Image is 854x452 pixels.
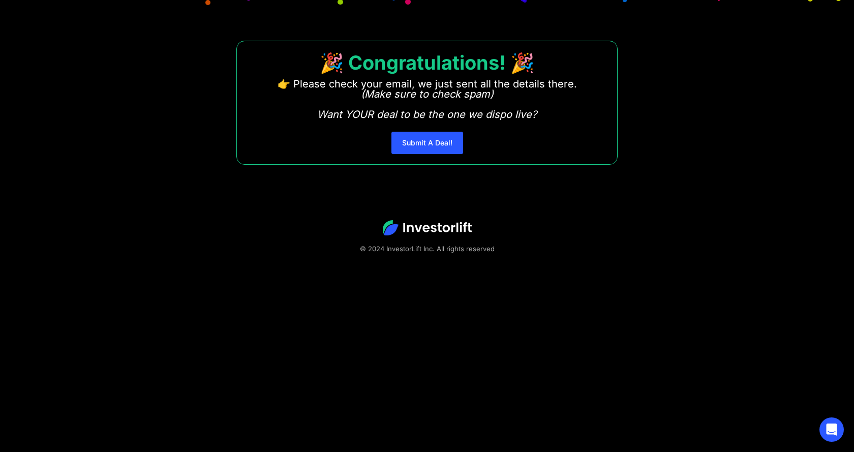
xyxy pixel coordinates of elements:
[36,244,818,254] div: © 2024 InvestorLift Inc. All rights reserved
[317,88,537,120] em: (Make sure to check spam) Want YOUR deal to be the one we dispo live?
[278,79,577,119] p: 👉 Please check your email, we just sent all the details there. ‍
[819,417,844,442] div: Open Intercom Messenger
[320,51,534,74] strong: 🎉 Congratulations! 🎉
[391,132,463,154] a: Submit A Deal!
